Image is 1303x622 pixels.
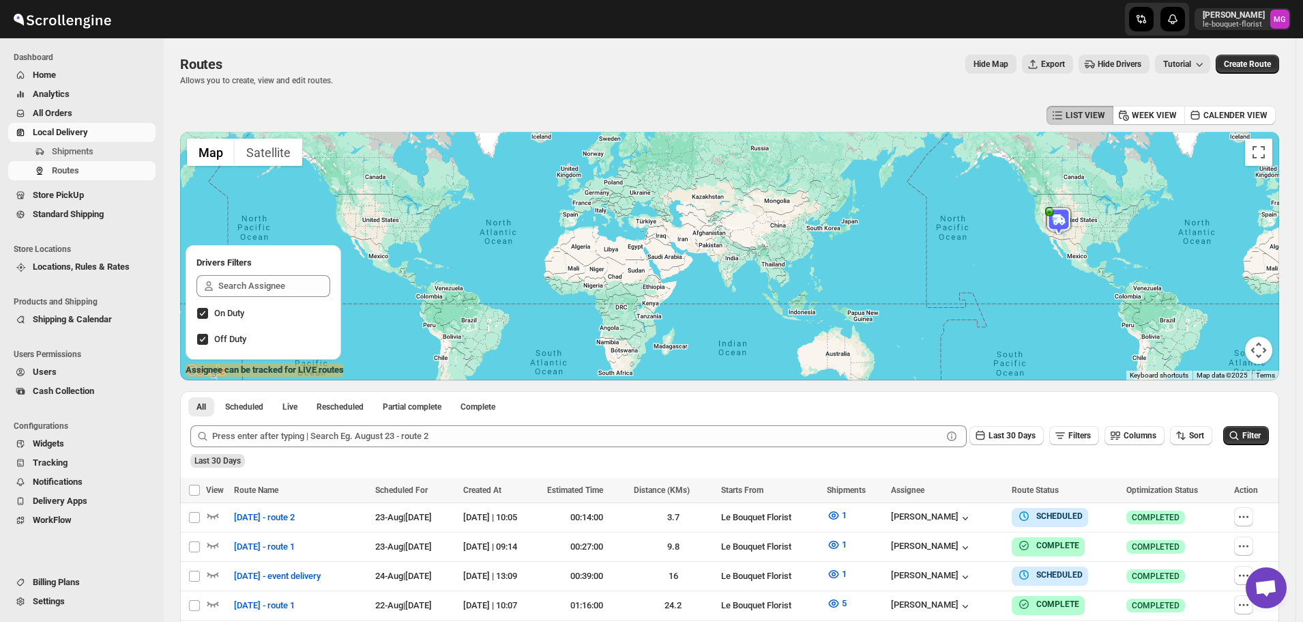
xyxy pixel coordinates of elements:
span: 22-Aug | [DATE] [375,600,432,610]
button: [PERSON_NAME] [891,570,972,584]
button: Tutorial [1155,55,1210,74]
span: Users [33,367,57,377]
span: Starts From [721,485,763,495]
div: [DATE] | 09:14 [463,540,539,554]
span: Products and Shipping [14,296,157,307]
span: COMPLETED [1132,512,1180,523]
span: Columns [1124,431,1156,440]
button: 1 [819,563,855,585]
button: Shipments [8,142,156,161]
span: Route Status [1012,485,1059,495]
button: Routes [8,161,156,180]
span: Tracking [33,457,68,468]
button: Widgets [8,434,156,453]
span: Live [282,401,297,412]
span: Configurations [14,421,157,432]
span: Users Permissions [14,349,157,360]
button: Filter [1223,426,1269,445]
span: Map data ©2025 [1197,371,1248,379]
button: Last 30 Days [969,426,1044,445]
button: [DATE] - route 1 [226,536,303,558]
span: Optimization Status [1126,485,1198,495]
p: le-bouquet-florist [1203,20,1265,29]
span: Assignee [891,485,924,495]
div: Le Bouquet Florist [721,569,819,583]
button: [PERSON_NAME] [891,511,972,525]
span: Notifications [33,477,83,487]
b: COMPLETE [1036,599,1079,609]
button: Locations, Rules & Rates [8,257,156,277]
button: WEEK VIEW [1113,106,1185,125]
span: COMPLETED [1132,600,1180,611]
span: Store Locations [14,244,157,255]
button: Map action label [965,55,1016,74]
input: Search Assignee [218,275,330,297]
span: Shipments [827,485,866,495]
span: CALENDER VIEW [1203,110,1268,121]
span: Analytics [33,89,70,99]
span: Shipping & Calendar [33,314,112,324]
button: Analytics [8,85,156,104]
span: Locations, Rules & Rates [33,261,130,272]
span: Standard Shipping [33,209,104,219]
span: 1 [842,539,847,550]
button: All routes [188,397,214,416]
span: COMPLETED [1132,571,1180,582]
button: Create Route [1216,55,1279,74]
button: 1 [819,534,855,556]
div: Le Bouquet Florist [721,599,819,612]
text: MG [1274,15,1286,24]
span: Create Route [1224,59,1271,70]
div: 3.7 [634,511,712,524]
span: 1 [842,569,847,579]
button: All Orders [8,104,156,123]
span: [DATE] - route 1 [234,599,295,612]
span: Rescheduled [317,401,364,412]
span: Cash Collection [33,386,94,396]
a: Terms (opens in new tab) [1256,371,1275,379]
div: 9.8 [634,540,712,554]
a: Open chat [1246,567,1287,608]
span: On Duty [214,308,244,318]
span: [DATE] - route 2 [234,511,295,524]
button: 1 [819,505,855,526]
button: Delivery Apps [8,492,156,511]
button: LIST VIEW [1046,106,1113,125]
span: Action [1234,485,1258,495]
span: 23-Aug | [DATE] [375,512,432,522]
button: Columns [1104,426,1165,445]
span: Complete [460,401,495,412]
img: Google [184,363,229,380]
div: 00:27:00 [547,540,626,554]
span: [DATE] - route 1 [234,540,295,554]
span: Created At [463,485,501,495]
span: 5 [842,598,847,608]
button: Tracking [8,453,156,472]
button: Home [8,66,156,85]
span: Settings [33,596,65,606]
input: Press enter after typing | Search Eg. August 23 - route 2 [212,425,942,447]
div: 24.2 [634,599,712,612]
button: Hide Drivers [1079,55,1150,74]
span: Widgets [33,438,64,449]
button: [DATE] - route 1 [226,595,303,617]
span: Off Duty [214,334,246,344]
span: Scheduled [225,401,263,412]
p: Allows you to create, view and edit routes. [180,75,333,86]
h2: Drivers Filters [196,256,330,270]
p: [PERSON_NAME] [1203,10,1265,20]
span: 1 [842,510,847,520]
button: Sort [1170,426,1212,445]
div: [DATE] | 10:07 [463,599,539,612]
button: Toggle fullscreen view [1245,139,1272,166]
span: Last 30 Days [194,456,241,466]
span: Home [33,70,56,80]
button: CALENDER VIEW [1184,106,1276,125]
span: Distance (KMs) [634,485,690,495]
span: Last 30 Days [989,431,1036,440]
button: Filters [1049,426,1099,445]
span: Delivery Apps [33,496,87,506]
span: Sort [1189,431,1204,440]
